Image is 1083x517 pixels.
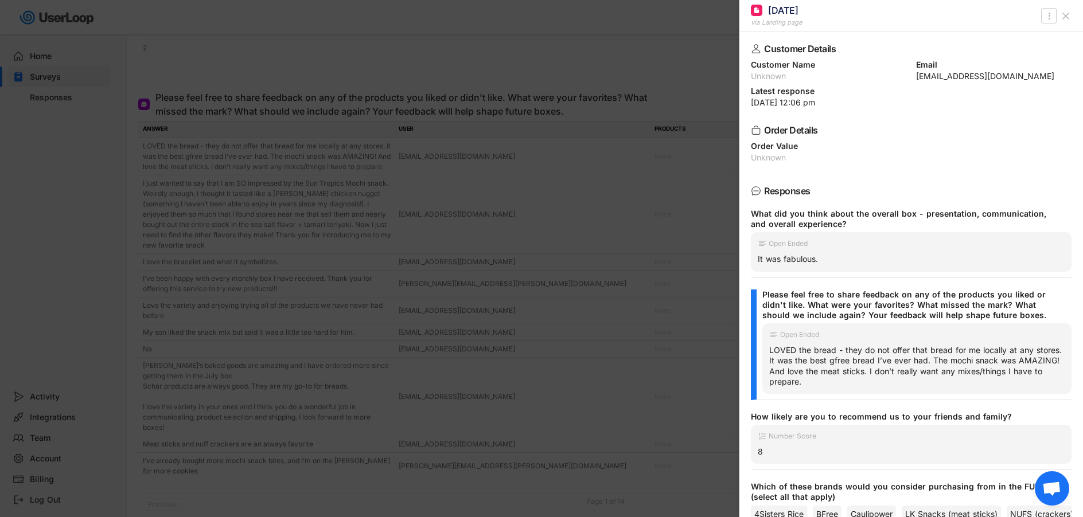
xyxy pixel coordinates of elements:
[1035,471,1069,506] a: Open chat
[1048,10,1050,22] text: 
[1043,9,1055,23] button: 
[764,126,1053,135] div: Order Details
[751,481,1062,502] div: Which of these brands would you consider purchasing from in the FUTURE? (select all that apply)
[758,446,1065,457] div: 8
[751,412,1062,422] div: How likely are you to recommend us to your friends and family?
[764,186,1053,195] div: Responses
[751,209,1062,229] div: What did you think about the overall box - presentation, communication, and overall experience?
[758,254,1065,264] div: It was fabulous.
[751,18,759,28] div: via
[768,4,798,17] div: [DATE]
[916,61,1072,69] div: Email
[751,99,1072,107] div: [DATE] 12:06 pm
[751,154,1072,162] div: Unknown
[769,345,1065,387] div: LOVED the bread - they do not offer that bread for me locally at any stores. It was the best gfre...
[780,331,819,338] div: Open Ended
[751,87,1072,95] div: Latest response
[751,61,907,69] div: Customer Name
[762,18,802,28] div: Landing page
[762,289,1062,321] div: Please feel free to share feedback on any of the products you liked or didn't like. What were you...
[769,240,808,247] div: Open Ended
[751,142,1072,150] div: Order Value
[751,72,907,80] div: Unknown
[764,44,1053,53] div: Customer Details
[769,433,816,440] div: Number Score
[916,72,1072,80] div: [EMAIL_ADDRESS][DOMAIN_NAME]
